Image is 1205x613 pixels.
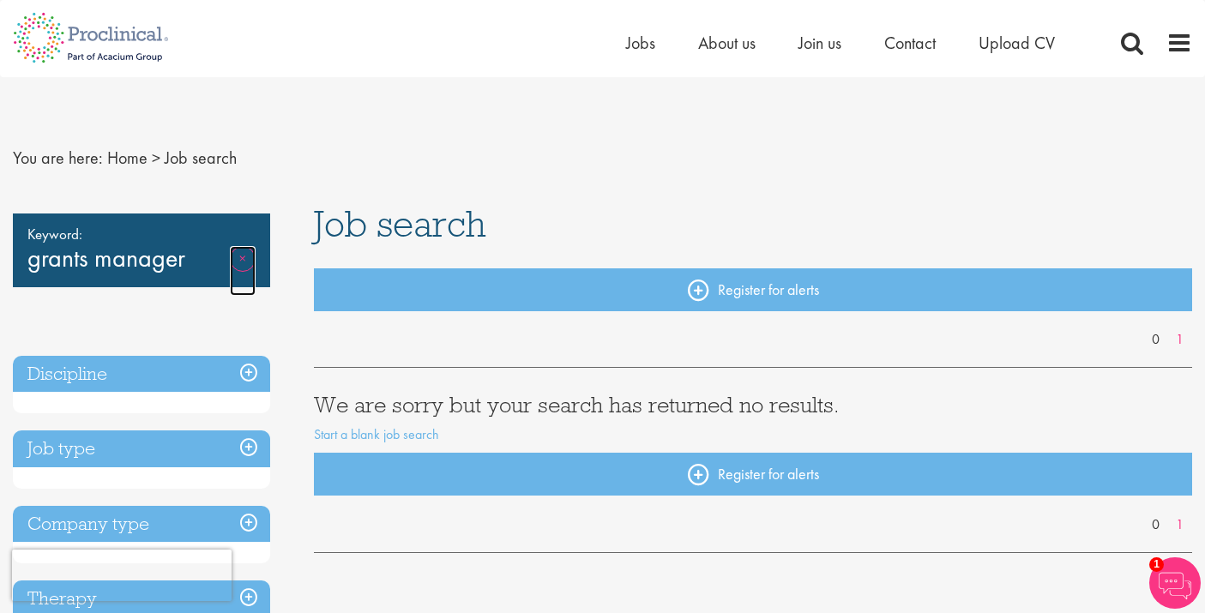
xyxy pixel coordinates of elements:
span: Keyword: [27,222,256,246]
a: 1 [1167,330,1192,350]
div: grants manager [13,213,270,287]
iframe: reCAPTCHA [12,550,232,601]
a: Register for alerts [314,453,1192,496]
span: Job search [165,147,237,169]
span: 1 [1149,557,1164,572]
a: Register for alerts [314,268,1192,311]
span: > [152,147,160,169]
h3: Job type [13,430,270,467]
img: Chatbot [1149,557,1201,609]
a: Remove [230,246,256,296]
span: You are here: [13,147,103,169]
a: Jobs [626,32,655,54]
a: 0 [1143,330,1168,350]
h3: Company type [13,506,270,543]
h3: We are sorry but your search has returned no results. [314,394,1192,416]
a: 0 [1143,515,1168,535]
a: Contact [884,32,936,54]
a: About us [698,32,756,54]
span: Job search [314,201,486,247]
a: breadcrumb link [107,147,148,169]
a: Start a blank job search [314,425,439,443]
h3: Discipline [13,356,270,393]
a: Join us [798,32,841,54]
a: 1 [1167,515,1192,535]
a: Upload CV [979,32,1055,54]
